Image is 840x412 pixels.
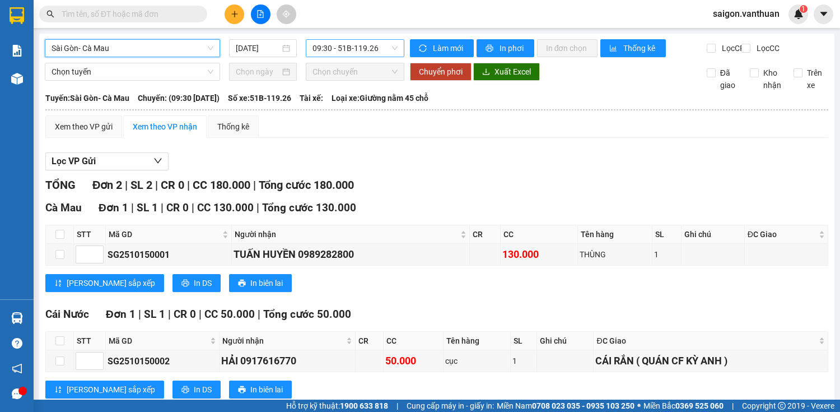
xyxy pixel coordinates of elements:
[229,274,292,292] button: printerIn biên lai
[172,274,221,292] button: printerIn DS
[433,42,465,54] span: Làm mới
[537,332,594,350] th: Ghi chú
[187,178,190,192] span: |
[497,400,634,412] span: Miền Nam
[654,248,679,261] div: 1
[45,178,76,192] span: TỔNG
[130,178,152,192] span: SL 2
[486,44,495,53] span: printer
[238,279,246,288] span: printer
[580,248,651,261] div: THÙNG
[732,400,734,412] span: |
[109,228,220,240] span: Mã GD
[130,62,146,73] span: CC :
[125,178,128,192] span: |
[52,40,213,57] span: Sài Gòn- Cà Mau
[199,308,202,321] span: |
[172,381,221,399] button: printerIn DS
[637,404,641,408] span: ⚪️
[168,308,171,321] span: |
[181,386,189,395] span: printer
[197,201,254,214] span: CC 130.000
[52,154,96,168] span: Lọc VP Gửi
[512,355,535,367] div: 1
[138,92,220,104] span: Chuyến: (09:30 [DATE])
[99,201,128,214] span: Đơn 1
[356,332,384,350] th: CR
[282,10,290,18] span: aim
[155,178,158,192] span: |
[312,63,398,80] span: Chọn chuyến
[138,308,141,321] span: |
[161,178,184,192] span: CR 0
[236,66,280,78] input: Chọn ngày
[62,8,194,20] input: Tìm tên, số ĐT hoặc mã đơn
[286,400,388,412] span: Hỗ trợ kỹ thuật:
[231,10,239,18] span: plus
[652,225,682,244] th: SL
[312,40,398,57] span: 09:30 - 51B-119.26
[12,363,22,374] span: notification
[643,400,724,412] span: Miền Bắc
[250,383,283,396] span: In biên lai
[578,225,653,244] th: Tên hàng
[748,228,816,240] span: ĐC Giao
[194,277,212,289] span: In DS
[511,332,537,350] th: SL
[256,10,264,18] span: file-add
[45,201,82,214] span: Cà Mau
[132,23,223,36] div: [PERSON_NAME]
[410,39,474,57] button: syncLàm mới
[396,400,398,412] span: |
[385,353,441,369] div: 50.000
[494,66,531,78] span: Xuất Excel
[74,332,106,350] th: STT
[814,4,833,24] button: caret-down
[250,277,283,289] span: In biên lai
[193,178,250,192] span: CC 180.000
[106,308,136,321] span: Đơn 1
[300,92,323,104] span: Tài xế:
[236,42,280,54] input: 15/10/2025
[407,400,494,412] span: Cung cấp máy in - giấy in:
[108,354,217,368] div: SG2510150002
[794,9,804,19] img: icon-new-feature
[277,4,296,24] button: aim
[10,7,24,24] img: logo-vxr
[501,225,578,244] th: CC
[12,388,22,399] span: message
[500,42,525,54] span: In phơi
[595,353,826,369] div: CÁI RẮN ( QUÁN CF KỲ ANH )
[473,63,540,81] button: downloadXuất Excel
[229,381,292,399] button: printerIn biên lai
[92,178,122,192] span: Đơn 2
[802,67,829,91] span: Trên xe
[194,383,212,396] span: In DS
[675,401,724,410] strong: 0369 525 060
[131,201,134,214] span: |
[45,308,89,321] span: Cái Nước
[181,279,189,288] span: printer
[45,274,164,292] button: sort-ascending[PERSON_NAME] sắp xếp
[819,9,829,19] span: caret-down
[340,401,388,410] strong: 1900 633 818
[67,277,155,289] span: [PERSON_NAME] sắp xếp
[106,350,220,372] td: SG2510150002
[132,36,223,52] div: 0989282800
[74,225,106,244] th: STT
[262,201,356,214] span: Tổng cước 130.000
[801,5,805,13] span: 1
[477,39,534,57] button: printerIn phơi
[137,201,158,214] span: SL 1
[778,402,786,410] span: copyright
[52,63,213,80] span: Chọn tuyến
[537,39,598,57] button: In đơn chọn
[263,308,351,321] span: Tổng cước 50.000
[153,156,162,165] span: down
[222,335,344,347] span: Người nhận
[234,247,467,262] div: TUẤN HUYỀN 0989282800
[609,44,619,53] span: bar-chart
[225,4,244,24] button: plus
[228,92,291,104] span: Số xe: 51B-119.26
[55,121,113,133] div: Xem theo VP gửi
